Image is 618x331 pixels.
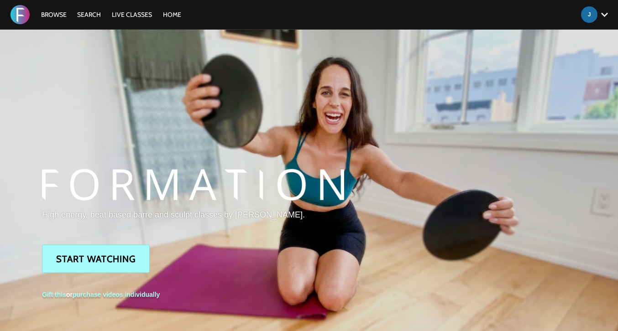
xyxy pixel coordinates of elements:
[42,291,160,298] span: or
[10,5,30,24] img: FORMATION
[42,245,150,273] a: Start Watching
[158,10,186,19] a: HOME
[42,209,344,221] p: High energy, beat based barre and sculpt classes by [PERSON_NAME].
[73,291,160,298] a: purchase videos individually
[73,10,105,19] a: Search
[107,10,157,19] a: LIVE CLASSES
[37,10,71,19] a: Browse
[37,10,186,19] nav: Primary
[42,291,66,298] a: Gift this
[42,169,344,201] img: FORMATION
